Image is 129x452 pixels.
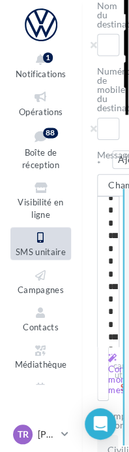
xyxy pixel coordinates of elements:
[10,265,71,297] a: Campagnes
[10,50,71,82] button: Notifications 1
[18,196,63,219] span: Visibilité en ligne
[10,302,71,334] a: Contacts
[43,128,58,138] div: 88
[16,246,66,256] span: SMS unitaire
[22,147,59,169] span: Boîte de réception
[103,349,113,397] button: 620 caractères utilisés - 4 SMS
[10,227,71,259] a: SMS unitaire
[10,340,71,372] a: Médiathèque
[10,87,71,119] a: Opérations
[10,377,71,409] a: Calendrier
[16,69,66,79] span: Notifications
[10,177,71,222] a: Visibilité en ligne
[15,359,67,370] span: Médiathèque
[19,106,63,116] span: Opérations
[18,284,64,294] span: Campagnes
[38,427,56,440] p: [PERSON_NAME]
[10,125,71,173] a: Boîte de réception88
[18,427,29,440] span: TR
[23,321,59,332] span: Contacts
[85,408,116,439] div: Open Intercom Messenger
[43,52,53,63] div: 1
[10,421,71,446] a: TR [PERSON_NAME]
